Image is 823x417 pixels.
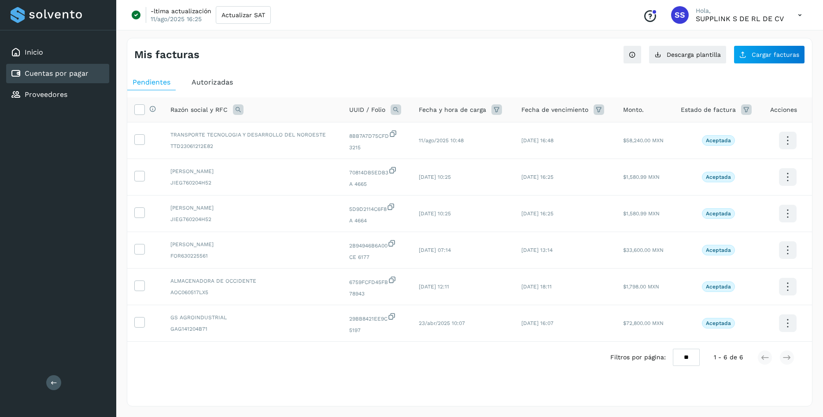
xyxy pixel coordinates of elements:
span: Descarga plantilla [667,52,721,58]
span: Pendientes [133,78,170,86]
span: Fecha de vencimiento [521,105,588,114]
span: Monto. [623,105,644,114]
p: Aceptada [706,320,731,326]
button: Cargar facturas [734,45,805,64]
span: [PERSON_NAME] [170,204,335,212]
span: Actualizar SAT [221,12,265,18]
span: 5197 [349,326,405,334]
span: Fecha y hora de carga [419,105,486,114]
span: 5D9D2114C6F8 [349,203,405,213]
span: [DATE] 16:25 [521,174,554,180]
span: A 4665 [349,180,405,188]
span: [DATE] 16:48 [521,137,554,144]
p: 11/ago/2025 16:25 [151,15,202,23]
span: Acciones [770,105,797,114]
p: Hola, [696,7,784,15]
span: $1,580.99 MXN [623,174,660,180]
span: UUID / Folio [349,105,385,114]
span: [PERSON_NAME] [170,240,335,248]
span: TRANSPORTE TECNOLOGIA Y DESARROLLO DEL NOROESTE [170,131,335,139]
span: JIEG760204H52 [170,179,335,187]
span: Estado de factura [681,105,736,114]
span: A 4664 [349,217,405,225]
span: GS AGROINDUSTRIAL [170,314,335,321]
a: Inicio [25,48,43,56]
span: $72,800.00 MXN [623,320,664,326]
span: 2B94946B6A00 [349,239,405,250]
span: GAG141204B71 [170,325,335,333]
span: [PERSON_NAME] [170,167,335,175]
span: 70814DB5EDB3 [349,166,405,177]
span: 29BB8421EE9C [349,312,405,323]
p: SUPPLINK S DE RL DE CV [696,15,784,23]
span: $1,798.00 MXN [623,284,659,290]
span: TTD23061212E82 [170,142,335,150]
span: $33,600.00 MXN [623,247,664,253]
span: [DATE] 10:25 [419,174,451,180]
span: AOC060517LX5 [170,288,335,296]
span: 8BB7A7D75CFD [349,129,405,140]
span: 3215 [349,144,405,151]
a: Proveedores [25,90,67,99]
span: JIEG760204H52 [170,215,335,223]
span: $58,240.00 MXN [623,137,664,144]
span: Filtros por página: [610,353,666,362]
span: 6759FCFD45FB [349,276,405,286]
button: Actualizar SAT [216,6,271,24]
span: [DATE] 16:07 [521,320,554,326]
span: FOR630225561 [170,252,335,260]
p: Aceptada [706,174,731,180]
span: ALMACENADORA DE OCCIDENTE [170,277,335,285]
span: [DATE] 13:14 [521,247,553,253]
span: Autorizadas [192,78,233,86]
span: Razón social y RFC [170,105,228,114]
span: [DATE] 10:25 [419,210,451,217]
span: CE 6177 [349,253,405,261]
p: -ltima actualización [151,7,211,15]
span: 78943 [349,290,405,298]
span: $1,580.99 MXN [623,210,660,217]
div: Cuentas por pagar [6,64,109,83]
span: [DATE] 07:14 [419,247,451,253]
p: Aceptada [706,137,731,144]
span: 23/abr/2025 10:07 [419,320,465,326]
p: Aceptada [706,284,731,290]
div: Proveedores [6,85,109,104]
div: Inicio [6,43,109,62]
span: [DATE] 18:11 [521,284,552,290]
span: 11/ago/2025 10:48 [419,137,464,144]
span: [DATE] 12:11 [419,284,449,290]
button: Descarga plantilla [649,45,727,64]
p: Aceptada [706,247,731,253]
span: [DATE] 16:25 [521,210,554,217]
a: Cuentas por pagar [25,69,89,77]
h4: Mis facturas [134,48,199,61]
span: 1 - 6 de 6 [714,353,743,362]
span: Cargar facturas [752,52,799,58]
p: Aceptada [706,210,731,217]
